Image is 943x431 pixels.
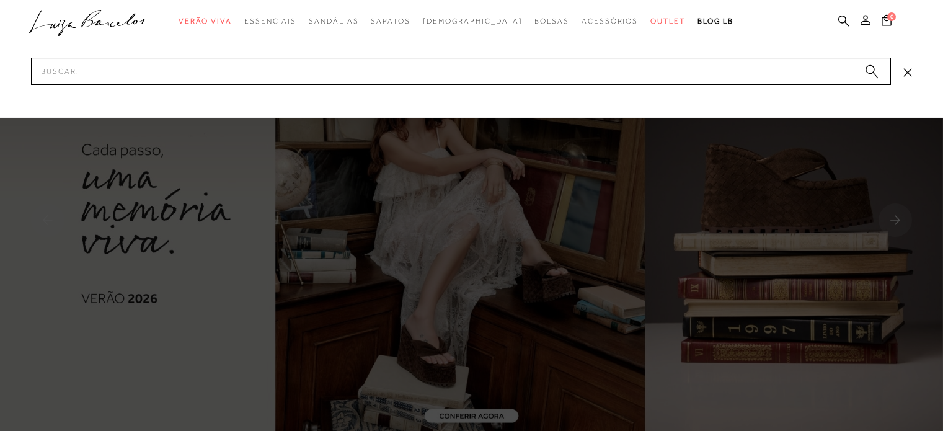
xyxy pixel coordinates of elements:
a: noSubCategoriesText [423,10,523,33]
a: categoryNavScreenReaderText [582,10,638,33]
span: 0 [887,12,896,21]
span: Verão Viva [179,17,232,25]
a: categoryNavScreenReaderText [534,10,569,33]
a: categoryNavScreenReaderText [309,10,358,33]
span: Sandálias [309,17,358,25]
a: categoryNavScreenReaderText [650,10,685,33]
a: categoryNavScreenReaderText [371,10,410,33]
span: BLOG LB [697,17,733,25]
span: Bolsas [534,17,569,25]
input: Buscar. [31,58,891,85]
a: BLOG LB [697,10,733,33]
button: 0 [878,14,895,30]
span: Essenciais [244,17,296,25]
span: Outlet [650,17,685,25]
span: Sapatos [371,17,410,25]
a: categoryNavScreenReaderText [179,10,232,33]
a: categoryNavScreenReaderText [244,10,296,33]
span: Acessórios [582,17,638,25]
span: [DEMOGRAPHIC_DATA] [423,17,523,25]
